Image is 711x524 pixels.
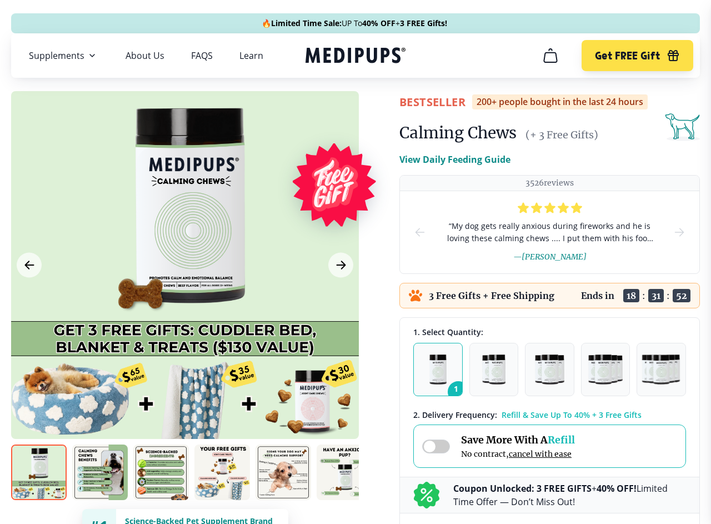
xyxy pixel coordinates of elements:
button: Next Image [328,253,353,278]
span: “ My dog gets really anxious during fireworks and he is loving these calming chews .... I put the... [444,220,655,244]
span: (+ 3 Free Gifts) [525,128,598,141]
img: Pack of 3 - Natural Dog Supplements [535,355,564,385]
p: Ends in [581,290,614,301]
button: 1 [413,343,463,396]
button: next-slide [673,191,686,273]
div: 200+ people bought in the last 24 hours [472,94,648,109]
a: About Us [126,50,164,61]
span: — [PERSON_NAME] [513,252,587,262]
p: 3526 reviews [525,178,574,188]
span: 1 [448,381,469,402]
h1: Calming Chews [399,123,517,143]
span: cancel with ease [509,449,572,459]
img: Calming Chews | Natural Dog Supplements [194,445,250,500]
span: Refill & Save Up To 40% + 3 Free Gifts [502,410,642,420]
span: No contract, [461,449,575,459]
span: 🔥 UP To + [262,18,447,29]
p: View Daily Feeding Guide [399,153,510,166]
img: Calming Chews | Natural Dog Supplements [72,445,128,500]
button: prev-slide [413,191,427,273]
b: 40% OFF! [597,482,637,495]
b: Coupon Unlocked: 3 FREE GIFTS [453,482,592,495]
img: Calming Chews | Natural Dog Supplements [11,445,67,500]
span: 18 [623,289,639,302]
a: Medipups [306,45,405,68]
a: FAQS [191,50,213,61]
span: Supplements [29,50,84,61]
p: 3 Free Gifts + Free Shipping [429,290,554,301]
img: Calming Chews | Natural Dog Supplements [317,445,372,500]
span: 2 . Delivery Frequency: [413,410,497,420]
p: + Limited Time Offer — Don’t Miss Out! [453,482,686,508]
button: cart [537,42,564,69]
span: : [667,290,670,301]
a: Learn [239,50,263,61]
img: Calming Chews | Natural Dog Supplements [133,445,189,500]
div: 1. Select Quantity: [413,327,686,337]
span: 31 [648,289,664,302]
img: Pack of 2 - Natural Dog Supplements [482,355,505,385]
span: : [642,290,645,301]
span: BestSeller [399,94,465,109]
span: Save More With A [461,433,575,446]
span: 52 [673,289,690,302]
button: Supplements [29,49,99,62]
button: Get FREE Gift [582,40,693,71]
img: Pack of 1 - Natural Dog Supplements [429,355,447,385]
button: Previous Image [17,253,42,278]
span: Get FREE Gift [595,49,660,62]
img: Calming Chews | Natural Dog Supplements [256,445,311,500]
img: Pack of 5 - Natural Dog Supplements [642,355,682,385]
img: Pack of 4 - Natural Dog Supplements [588,355,622,385]
span: Refill [548,433,575,446]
